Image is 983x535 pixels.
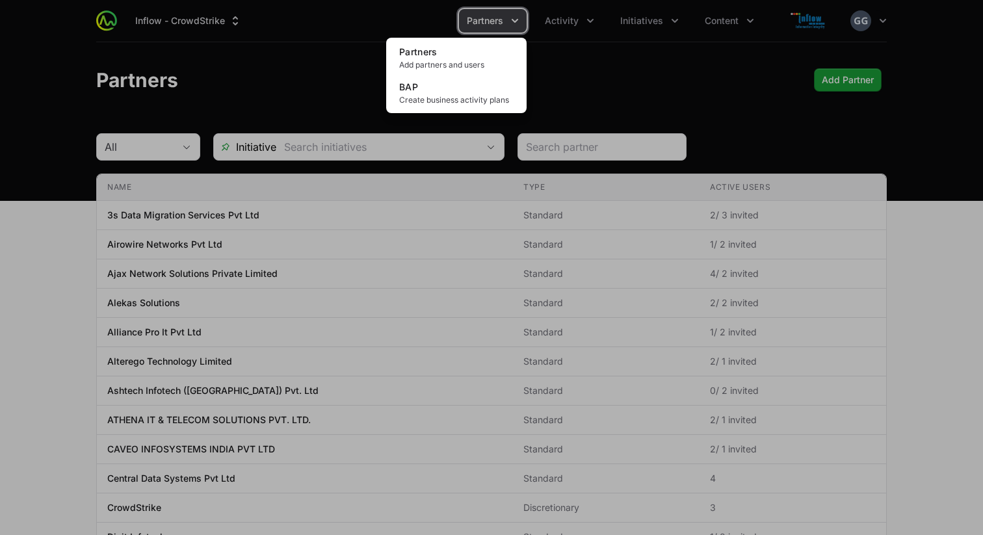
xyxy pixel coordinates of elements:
[389,40,524,75] a: PartnersAdd partners and users
[399,46,438,57] span: Partners
[117,9,762,33] div: Main navigation
[459,9,527,33] div: Partners menu
[389,75,524,111] a: BAPCreate business activity plans
[399,81,418,92] span: BAP
[399,60,514,70] span: Add partners and users
[399,95,514,105] span: Create business activity plans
